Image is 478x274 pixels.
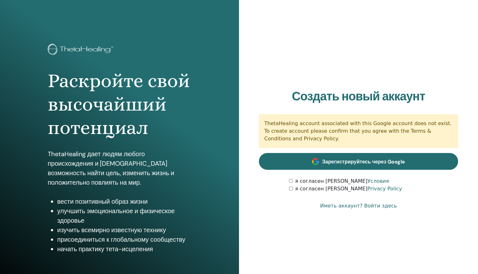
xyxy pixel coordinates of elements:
li: начать практику тета-исцеления [57,244,191,254]
h1: Раскройте свой высочайший потенциал [48,69,191,140]
a: Зарегистрируйтесь через Google [259,153,458,170]
a: Условия [367,178,389,184]
li: изучить всемирно известную технику [57,225,191,235]
span: Зарегистрируйтесь через Google [322,158,405,165]
p: ThetaHealing дает людям любого происхождения и [DEMOGRAPHIC_DATA] возможность найти цель, изменит... [48,149,191,187]
h2: Создать новый аккаунт [259,89,458,104]
li: присоединиться к глобальному сообществу [57,235,191,244]
li: вести позитивный образ жизни [57,197,191,206]
a: Privacy Policy [367,186,402,192]
label: я согласен [PERSON_NAME] [295,177,389,185]
li: улучшить эмоциональное и физическое здоровье [57,206,191,225]
a: Иметь аккаунт? Войти здесь [320,202,397,210]
label: я согласен [PERSON_NAME] [295,185,402,193]
div: ThetaHealing account associated with this Google account does not exist. To create account please... [259,114,458,148]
